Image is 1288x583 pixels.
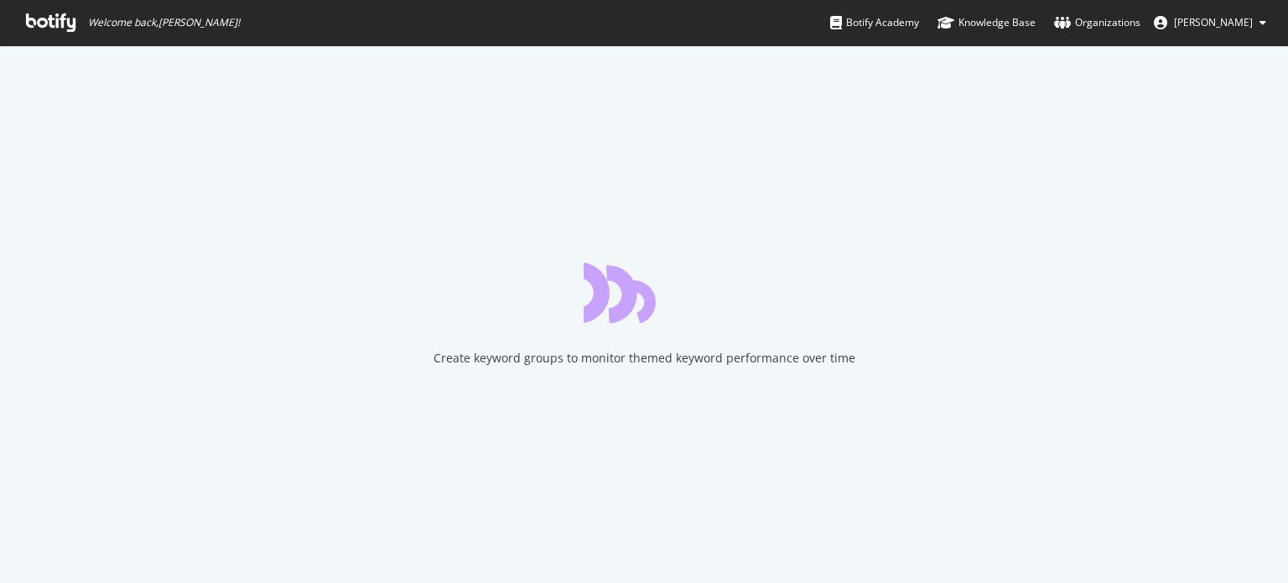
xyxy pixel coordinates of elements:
[88,16,240,29] span: Welcome back, [PERSON_NAME] !
[584,263,704,323] div: animation
[937,14,1036,31] div: Knowledge Base
[830,14,919,31] div: Botify Academy
[1054,14,1140,31] div: Organizations
[1140,9,1280,36] button: [PERSON_NAME]
[434,350,855,367] div: Create keyword groups to monitor themed keyword performance over time
[1174,15,1253,29] span: Titus Koshy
